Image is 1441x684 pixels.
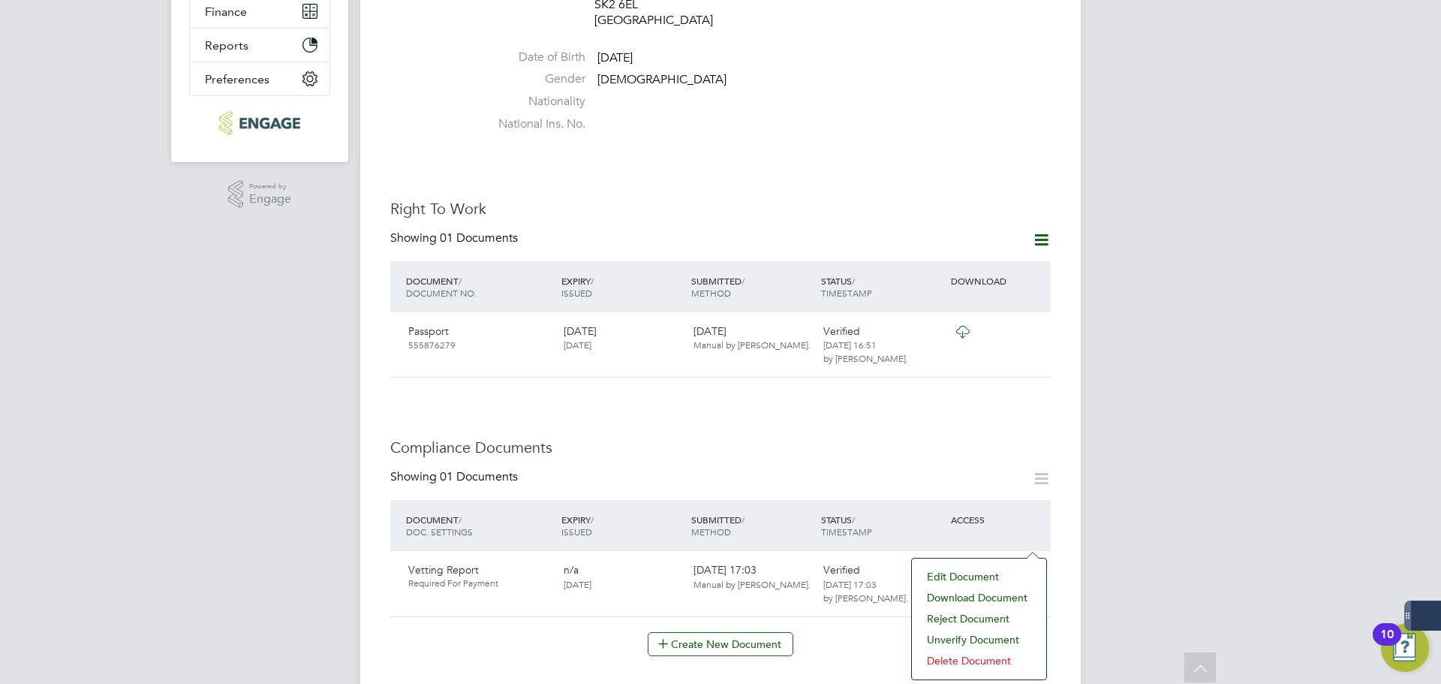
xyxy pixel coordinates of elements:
button: Preferences [190,62,329,95]
li: Edit Document [919,566,1039,587]
div: [DATE] [558,318,687,357]
div: SUBMITTED [687,506,817,545]
span: Manual by [PERSON_NAME]. [693,339,811,351]
li: Reject Document [919,608,1039,629]
span: Reports [205,38,248,53]
span: TIMESTAMP [821,287,872,299]
span: DOC. SETTINGS [406,526,473,538]
span: / [459,275,462,287]
div: Showing [390,231,521,246]
div: Showing [390,469,521,485]
h3: Compliance Documents [390,438,1051,457]
span: n/a [564,563,579,577]
div: DOCUMENT [402,267,558,306]
span: Required For Payment [408,577,552,589]
span: Powered by [249,180,291,193]
label: Date of Birth [480,50,585,65]
span: [DATE] [564,578,591,590]
img: dovetailslate-logo-retina.png [219,111,299,135]
li: Unverify Document [919,629,1039,650]
span: by [PERSON_NAME]. [823,352,908,364]
span: TIMESTAMP [821,526,872,538]
div: EXPIRY [558,267,687,306]
span: [DATE] 17:03 [693,563,811,590]
span: / [591,275,594,287]
label: Gender [480,71,585,87]
span: / [852,275,855,287]
div: ACCESS [947,506,1051,533]
span: ISSUED [561,287,592,299]
span: [DATE] [597,50,633,65]
div: [DATE] [687,318,817,357]
span: [DATE] 17:03 by [PERSON_NAME]. [823,578,908,604]
span: DOCUMENT NO. [406,287,477,299]
span: / [742,514,745,526]
span: / [591,514,594,526]
div: Passport [402,318,558,357]
li: Download Document [919,587,1039,608]
span: Finance [205,5,247,19]
div: EXPIRY [558,506,687,545]
label: National Ins. No. [480,116,585,132]
span: Preferences [205,72,269,86]
li: Delete Document [919,650,1039,671]
span: [DATE] 16:51 [823,339,877,351]
a: Powered byEngage [228,180,292,209]
div: STATUS [817,267,947,306]
span: [DATE] [564,339,591,351]
a: Go to home page [189,111,330,135]
div: 10 [1380,634,1394,654]
div: DOCUMENT [402,506,558,545]
span: [DEMOGRAPHIC_DATA] [597,73,727,88]
span: / [742,275,745,287]
label: Nationality [480,94,585,110]
div: STATUS [817,506,947,545]
span: Verified [823,324,860,338]
div: SUBMITTED [687,267,817,306]
span: / [459,514,462,526]
span: / [852,514,855,526]
span: ISSUED [561,526,592,538]
button: Reports [190,29,329,62]
span: METHOD [691,526,731,538]
span: 555876279 [408,339,456,351]
button: Open Resource Center, 10 new notifications [1381,624,1429,672]
span: 01 Documents [440,231,518,246]
span: Engage [249,193,291,206]
span: Vetting Report [408,563,479,577]
span: Verified [823,563,860,577]
button: Create New Document [648,632,793,656]
h3: Right To Work [390,199,1051,218]
span: METHOD [691,287,731,299]
span: Manual by [PERSON_NAME]. [693,578,811,590]
span: 01 Documents [440,469,518,484]
div: DOWNLOAD [947,267,1051,294]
